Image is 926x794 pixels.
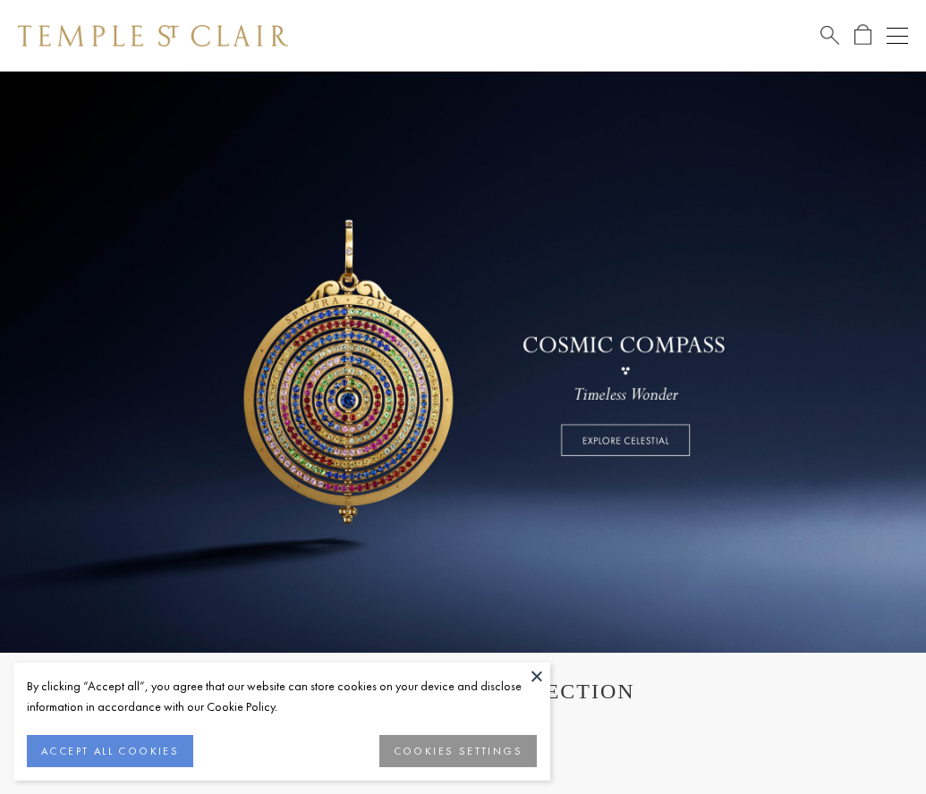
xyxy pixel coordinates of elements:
button: Open navigation [887,25,908,46]
button: ACCEPT ALL COOKIES [27,735,193,767]
button: COOKIES SETTINGS [379,735,537,767]
a: Search [820,24,839,46]
img: Temple St. Clair [18,25,288,46]
a: Open Shopping Bag [854,24,871,46]
div: By clicking “Accept all”, you agree that our website can store cookies on your device and disclos... [27,676,537,717]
